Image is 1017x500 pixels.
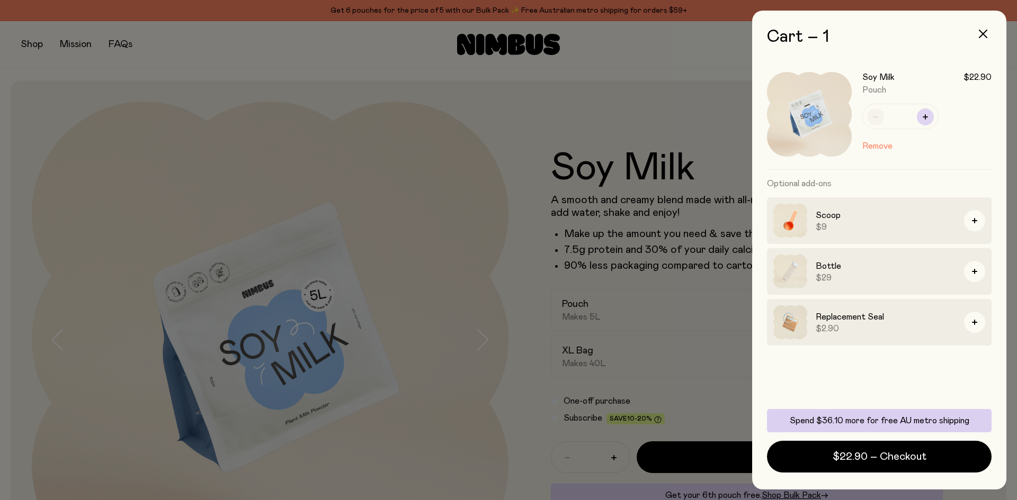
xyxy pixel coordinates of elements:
[816,272,956,283] span: $29
[862,72,895,83] h3: Soy Milk
[816,311,956,323] h3: Replacement Seal
[816,222,956,232] span: $9
[767,170,992,197] h3: Optional add-ons
[862,140,893,152] button: Remove
[816,323,956,334] span: $2.90
[833,449,926,464] span: $22.90 – Checkout
[862,86,886,94] span: Pouch
[816,260,956,272] h3: Bottle
[767,28,992,47] h2: Cart – 1
[964,72,992,83] span: $22.90
[773,415,985,426] p: Spend $36.10 more for free AU metro shipping
[816,209,956,222] h3: Scoop
[767,441,992,472] button: $22.90 – Checkout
